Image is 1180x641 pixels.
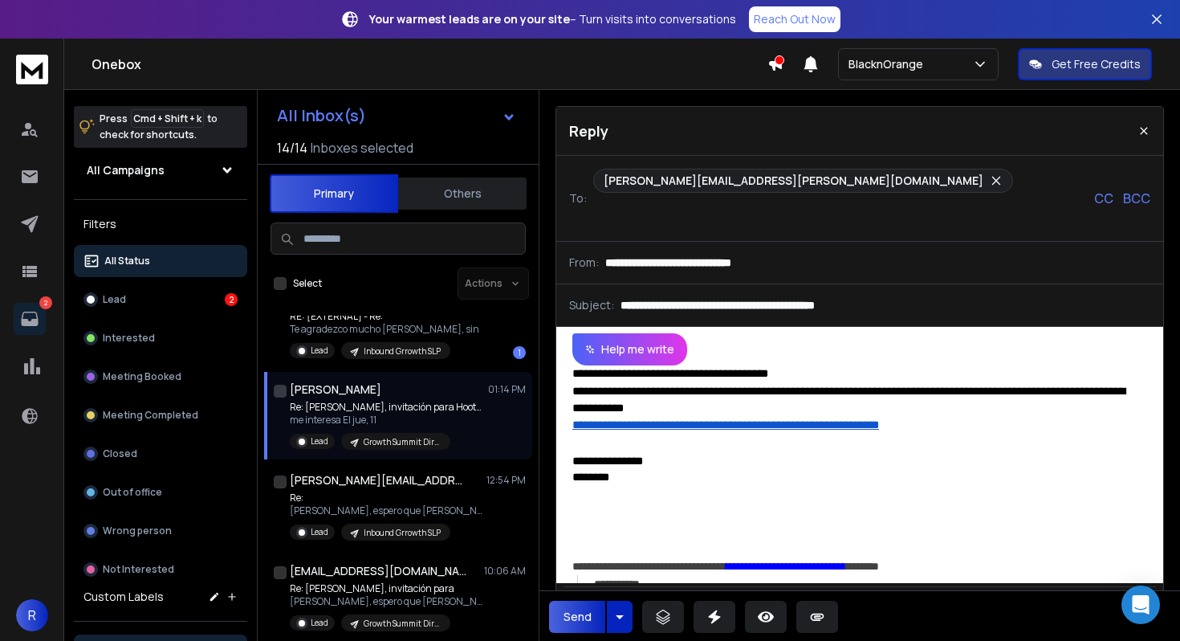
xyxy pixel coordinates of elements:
[290,563,466,579] h1: [EMAIL_ADDRESS][DOMAIN_NAME]
[74,361,247,393] button: Meeting Booked
[754,11,836,27] p: Reach Out Now
[103,370,181,383] p: Meeting Booked
[311,138,413,157] h3: Inboxes selected
[270,174,398,213] button: Primary
[1052,56,1141,72] p: Get Free Credits
[277,138,307,157] span: 14 / 14
[290,401,482,414] p: Re: [PERSON_NAME], invitación para Hootsuite,
[103,525,172,537] p: Wrong person
[74,322,247,354] button: Interested
[74,476,247,508] button: Out of office
[16,55,48,84] img: logo
[103,409,198,422] p: Meeting Completed
[848,56,930,72] p: BlacknOrange
[92,55,767,74] h1: Onebox
[103,293,126,306] p: Lead
[74,284,247,316] button: Lead2
[311,345,328,357] p: Lead
[83,589,164,605] h3: Custom Labels
[604,173,983,189] p: [PERSON_NAME][EMAIL_ADDRESS][PERSON_NAME][DOMAIN_NAME]
[290,310,479,323] p: RE: [EXTERNAL] - Re:
[364,436,441,448] p: Growth Summit Directores mkt
[264,100,529,132] button: All Inbox(s)
[100,111,218,143] p: Press to check for shortcuts.
[87,162,165,178] h1: All Campaigns
[369,11,570,27] strong: Your warmest leads are on your site
[74,515,247,547] button: Wrong person
[290,472,466,488] h1: [PERSON_NAME][EMAIL_ADDRESS][DOMAIN_NAME]
[290,323,479,336] p: Te agradezco mucho [PERSON_NAME], sin
[74,245,247,277] button: All Status
[549,601,605,633] button: Send
[513,346,526,359] div: 1
[14,303,46,335] a: 2
[290,382,381,398] h1: [PERSON_NAME]
[225,293,238,306] div: 2
[364,345,441,357] p: Inbound Grrowth SLP
[290,414,482,427] p: me interesa El jue, 11
[293,277,322,290] label: Select
[569,120,608,142] p: Reply
[569,297,614,313] p: Subject:
[364,527,441,539] p: Inbound Grrowth SLP
[486,474,526,487] p: 12:54 PM
[74,438,247,470] button: Closed
[74,399,247,431] button: Meeting Completed
[290,492,482,504] p: Re:
[290,504,482,517] p: [PERSON_NAME], espero que [PERSON_NAME]
[16,599,48,631] button: R
[488,383,526,396] p: 01:14 PM
[364,618,441,630] p: Growth Summit Directores mkt
[103,447,137,460] p: Closed
[74,553,247,586] button: Not Interested
[484,565,526,578] p: 10:06 AM
[104,255,150,267] p: All Status
[572,333,687,365] button: Help me write
[103,332,155,345] p: Interested
[290,595,482,608] p: [PERSON_NAME], espero que [PERSON_NAME]
[1123,189,1150,208] p: BCC
[311,526,328,538] p: Lead
[749,6,840,32] a: Reach Out Now
[277,108,366,124] h1: All Inbox(s)
[103,486,162,499] p: Out of office
[74,154,247,186] button: All Campaigns
[369,11,736,27] p: – Turn visits into conversations
[1094,189,1113,208] p: CC
[569,255,599,271] p: From:
[290,582,482,595] p: Re: [PERSON_NAME], invitación para
[311,617,328,629] p: Lead
[311,435,328,447] p: Lead
[131,109,204,128] span: Cmd + Shift + k
[39,296,52,309] p: 2
[74,213,247,235] h3: Filters
[1121,586,1160,624] div: Open Intercom Messenger
[398,176,527,211] button: Others
[569,190,587,206] p: To:
[103,563,174,576] p: Not Interested
[1018,48,1152,80] button: Get Free Credits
